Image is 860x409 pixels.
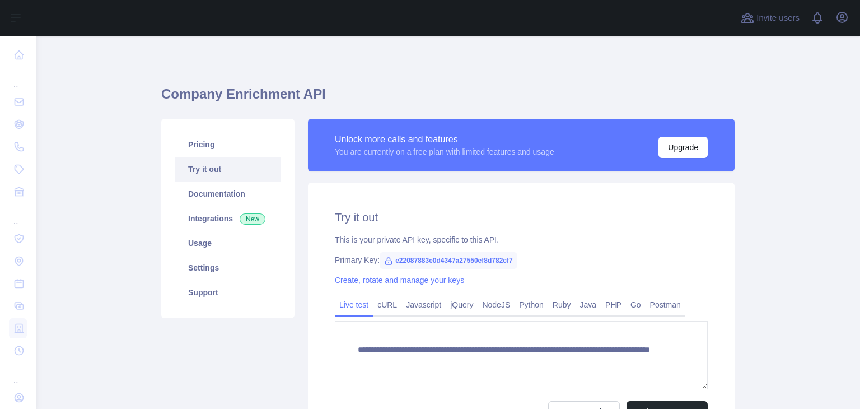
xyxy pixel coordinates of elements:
a: Support [175,280,281,305]
button: Invite users [739,9,802,27]
div: ... [9,67,27,90]
a: Create, rotate and manage your keys [335,276,464,285]
button: Upgrade [658,137,708,158]
a: Try it out [175,157,281,182]
span: New [240,213,265,225]
div: ... [9,204,27,226]
a: Go [626,296,646,314]
a: Postman [646,296,685,314]
h1: Company Enrichment API [161,85,735,112]
a: PHP [601,296,626,314]
a: Documentation [175,182,281,206]
a: Live test [335,296,373,314]
a: Python [515,296,548,314]
a: Integrations New [175,206,281,231]
div: Unlock more calls and features [335,133,554,146]
a: cURL [373,296,401,314]
h2: Try it out [335,210,708,225]
a: Java [576,296,601,314]
a: NodeJS [478,296,515,314]
a: Ruby [548,296,576,314]
a: Pricing [175,132,281,157]
a: Javascript [401,296,446,314]
span: e22087883e0d4347a27550ef8d782cf7 [380,252,517,269]
a: jQuery [446,296,478,314]
a: Settings [175,255,281,280]
div: ... [9,363,27,385]
div: This is your private API key, specific to this API. [335,234,708,245]
span: Invite users [756,12,800,25]
a: Usage [175,231,281,255]
div: You are currently on a free plan with limited features and usage [335,146,554,157]
div: Primary Key: [335,254,708,266]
